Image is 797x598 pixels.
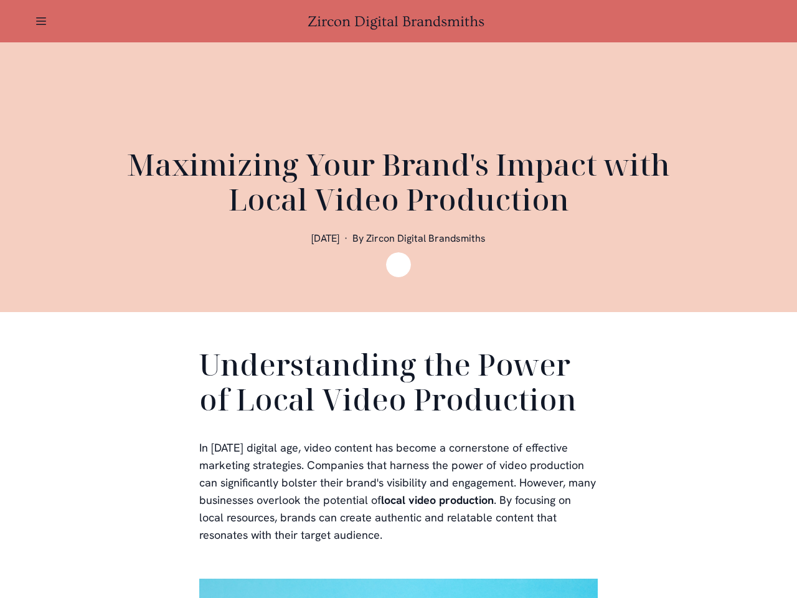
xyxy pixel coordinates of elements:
[308,13,489,30] a: Zircon Digital Brandsmiths
[386,252,411,277] img: Zircon Digital Brandsmiths
[100,147,697,217] h1: Maximizing Your Brand's Impact with Local Video Production
[344,232,347,245] span: ·
[311,232,339,245] span: [DATE]
[199,439,598,544] p: In [DATE] digital age, video content has become a cornerstone of effective marketing strategies. ...
[352,232,486,245] span: By Zircon Digital Brandsmiths
[199,347,598,422] h2: Understanding the Power of Local Video Production
[381,493,494,507] b: local video production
